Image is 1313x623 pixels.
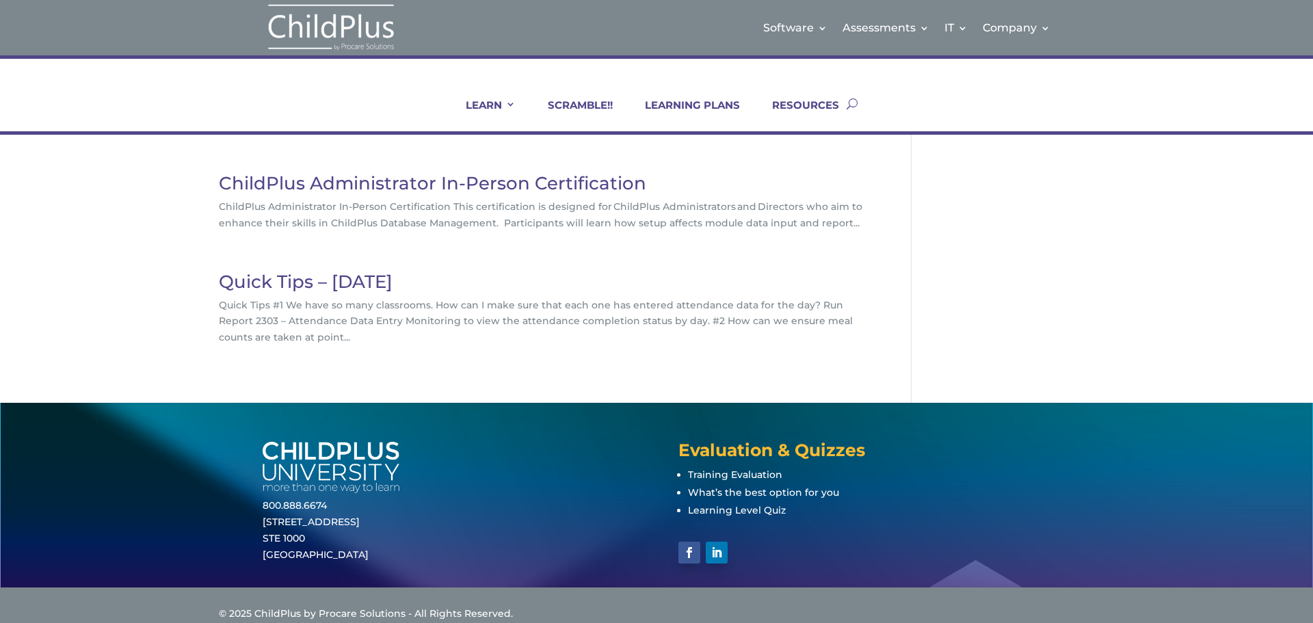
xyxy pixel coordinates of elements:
a: ChildPlus Administrator In-Person Certification [219,172,646,194]
h4: Evaluation & Quizzes [678,442,1050,466]
a: [STREET_ADDRESS]STE 1000[GEOGRAPHIC_DATA] [263,516,369,561]
a: Quick Tips – [DATE] [219,271,393,293]
a: LEARNING PLANS [628,98,740,131]
a: Learning Level Quiz [688,504,786,516]
a: Follow on LinkedIn [706,542,728,564]
a: SCRAMBLE!! [531,98,613,131]
a: LEARN [449,98,516,131]
article: Quick Tips #1 We have so many classrooms. How can I make sure that each one has entered attendanc... [219,273,863,346]
img: white-cpu-wordmark [263,442,399,493]
a: RESOURCES [755,98,839,131]
a: Training Evaluation [688,468,782,481]
a: Follow on Facebook [678,542,700,564]
div: © 2025 ChildPlus by Procare Solutions - All Rights Reserved. [219,606,1094,622]
article: ChildPlus Administrator In-Person Certification This certification is designed for ChildPlus Admi... [219,174,863,232]
a: What’s the best option for you [688,486,839,499]
a: 800.888.6674 [263,499,327,512]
